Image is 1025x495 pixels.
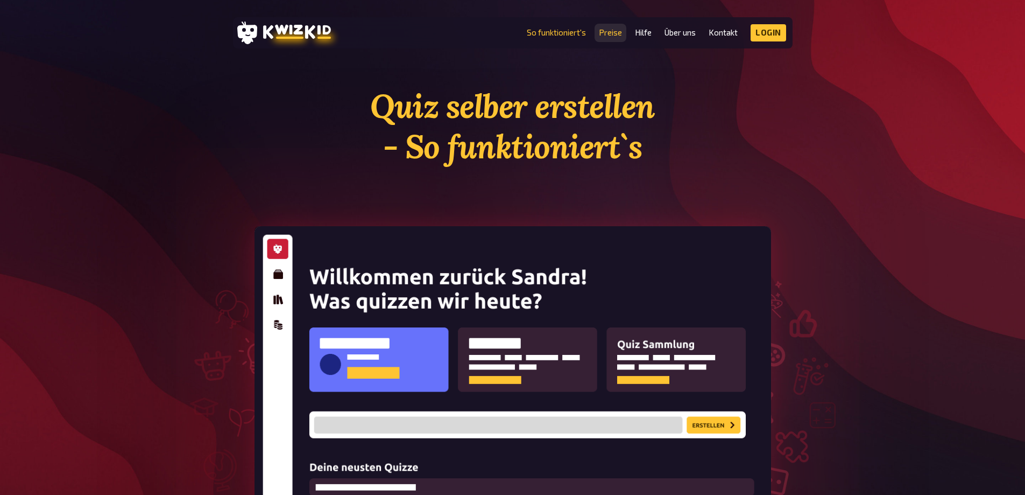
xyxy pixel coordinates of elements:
a: Preise [599,28,622,37]
a: Login [751,24,786,41]
a: Über uns [665,28,696,37]
a: So funktioniert's [527,28,586,37]
h1: Quiz selber erstellen - So funktioniert`s [255,86,771,167]
a: Kontakt [709,28,738,37]
a: Hilfe [635,28,652,37]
